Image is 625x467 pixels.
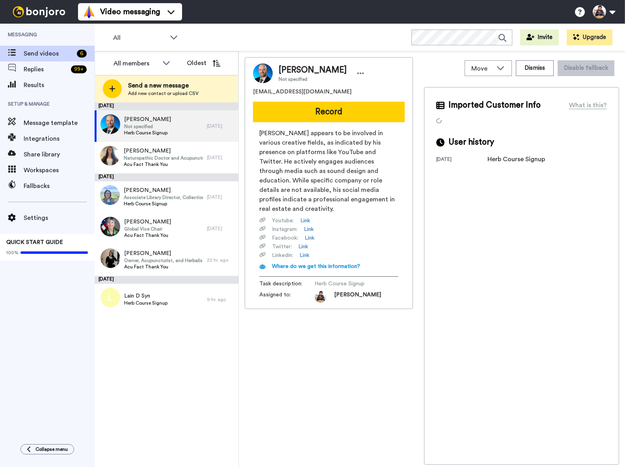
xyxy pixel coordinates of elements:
span: Global Vice Chair [124,226,171,232]
span: All [113,33,166,43]
span: Not specified [279,76,347,82]
img: bj-logo-header-white.svg [9,6,69,17]
div: [DATE] [95,102,238,110]
span: Where do we get this information? [272,264,360,269]
span: Facebook : [272,234,298,242]
span: Herb Course Signup [124,130,171,136]
div: [DATE] [207,225,234,232]
img: vm-color.svg [83,6,95,18]
span: Settings [24,213,95,223]
span: Move [471,64,493,73]
div: 6 [77,50,87,58]
div: What is this? [569,100,607,110]
img: Image of Chris Kaplan [253,63,273,83]
span: Acu Fact Thank You [124,264,203,270]
span: Send videos [24,49,74,58]
span: Replies [24,65,68,74]
span: 100% [6,249,19,256]
span: Youtube : [272,217,294,225]
div: [DATE] [436,156,487,164]
img: 8dbf4e32-a42e-4328-a9e1-1f395b620a9e-1668472307.jpg [314,291,326,303]
button: Collapse menu [20,444,74,454]
button: Upgrade [567,30,612,45]
img: 3e4d9361-0447-42f1-b266-f3d35084b5f4.jpg [100,185,120,205]
span: Herb Course Signup [314,280,389,288]
img: 2fe5174e-4832-4cdd-adfc-348bbb989f30.jpg [100,248,120,268]
img: 0e4ee85f-1afa-4f97-aa52-c9fa312df2b6.jpg [100,217,120,236]
span: Herb Course Signup [124,201,203,207]
a: Link [299,251,309,259]
span: Imported Customer Info [448,99,541,111]
span: [PERSON_NAME] [334,291,381,303]
span: Acu Fact Thank You [124,161,203,167]
a: Link [300,217,310,225]
a: Link [305,234,314,242]
a: Link [304,225,314,233]
span: [PERSON_NAME] [124,186,203,194]
div: All members [113,59,158,68]
span: Twitter : [272,243,292,251]
span: Instagram : [272,225,298,233]
span: [EMAIL_ADDRESS][DOMAIN_NAME] [253,88,352,96]
span: Not specified [124,123,171,130]
div: [DATE] [207,123,234,129]
div: [DATE] [207,154,234,161]
img: l.png [100,288,120,307]
span: Task description : [259,280,314,288]
div: Herb Course Signup [487,154,545,164]
button: Dismiss [516,60,554,76]
img: 4dc3448a-2660-412e-889e-fb4171f117bb.jpg [100,146,120,166]
span: [PERSON_NAME] [124,218,171,226]
span: Send a new message [128,81,199,90]
span: Video messaging [100,6,160,17]
div: 99 + [71,65,87,73]
a: Link [298,243,308,251]
span: Fallbacks [24,181,95,191]
span: Owner, Acupuncturist, and Herbalist [124,257,203,264]
div: [DATE] [207,194,234,200]
button: Invite [520,30,559,45]
button: Oldest [181,55,226,71]
img: 675f5e67-3d3e-4821-9368-255623fddcdf.jpg [100,114,120,134]
div: [DATE] [95,173,238,181]
span: Add new contact or upload CSV [128,90,199,97]
span: Assigned to: [259,291,314,303]
span: Associate Library Director, Collection Management [124,194,203,201]
div: 9 hr. ago [207,296,234,303]
span: Integrations [24,134,95,143]
div: [DATE] [95,276,238,284]
span: Naturopathic Doctor and Acupuncturist [124,155,203,161]
span: Results [24,80,95,90]
span: [PERSON_NAME] [124,147,203,155]
span: Message template [24,118,95,128]
span: [PERSON_NAME] [279,64,347,76]
span: Lain D Syn [124,292,167,300]
button: Record [253,102,405,122]
span: [PERSON_NAME] [124,115,171,123]
button: Disable fallback [558,60,614,76]
span: Linkedin : [272,251,293,259]
div: 22 hr. ago [207,257,234,263]
span: User history [448,136,494,148]
span: Share library [24,150,95,159]
span: QUICK START GUIDE [6,240,63,245]
span: Workspaces [24,166,95,175]
span: Herb Course Signup [124,300,167,306]
span: [PERSON_NAME] [124,249,203,257]
span: Collapse menu [35,446,68,452]
span: [PERSON_NAME] appears to be involved in various creative fields, as indicated by his presence on ... [259,128,398,214]
span: Acu Fact Thank You [124,232,171,238]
